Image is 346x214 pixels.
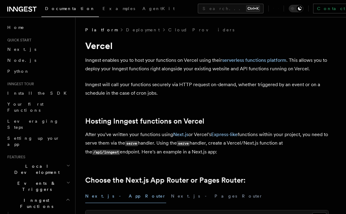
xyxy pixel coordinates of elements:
button: Next.js - Pages Router [171,189,263,203]
a: Documentation [41,2,99,17]
span: Documentation [45,6,95,11]
code: /api/inngest [92,150,120,155]
span: Home [7,24,24,30]
a: Express-like [211,132,238,137]
button: Toggle dark mode [289,5,303,12]
kbd: Ctrl+K [246,5,260,12]
code: serve [177,141,190,146]
button: Local Development [5,161,72,178]
span: Next.js [7,47,36,52]
a: Next.js [5,44,72,55]
p: Inngest will call your functions securely via HTTP request on-demand, whether triggered by an eve... [85,80,329,97]
span: Python [7,69,30,74]
code: serve [125,141,138,146]
a: Your first Functions [5,99,72,116]
a: Home [5,22,72,33]
span: Events & Triggers [5,180,66,192]
a: Examples [99,2,139,16]
span: Setting up your app [7,136,60,147]
p: After you've written your functions using or Vercel's functions within your project, you need to ... [85,130,329,156]
a: Python [5,66,72,77]
span: Leveraging Steps [7,119,59,130]
span: Inngest tour [5,82,34,86]
a: AgentKit [139,2,178,16]
a: Deployment [126,27,160,33]
a: Next.js [173,132,188,137]
a: Node.js [5,55,72,66]
a: Install the SDK [5,88,72,99]
a: Choose the Next.js App Router or Pages Router: [85,176,246,184]
button: Events & Triggers [5,178,72,195]
a: Cloud Providers [168,27,234,33]
a: Hosting Inngest functions on Vercel [85,117,204,125]
span: Install the SDK [7,91,70,96]
span: Inngest Functions [5,197,66,209]
span: Examples [103,6,135,11]
h1: Vercel [85,40,329,51]
a: Leveraging Steps [5,116,72,133]
span: Platform [85,27,117,33]
button: Search...Ctrl+K [198,4,264,13]
span: AgentKit [142,6,175,11]
button: Next.js - App Router [85,189,166,203]
span: Quick start [5,38,31,43]
span: Node.js [7,58,36,63]
a: serverless functions platform [222,57,286,63]
span: Your first Functions [7,102,44,113]
span: Local Development [5,163,66,175]
span: Features [5,155,25,160]
p: Inngest enables you to host your functions on Vercel using their . This allows you to deploy your... [85,56,329,73]
button: Inngest Functions [5,195,72,212]
a: Setting up your app [5,133,72,150]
